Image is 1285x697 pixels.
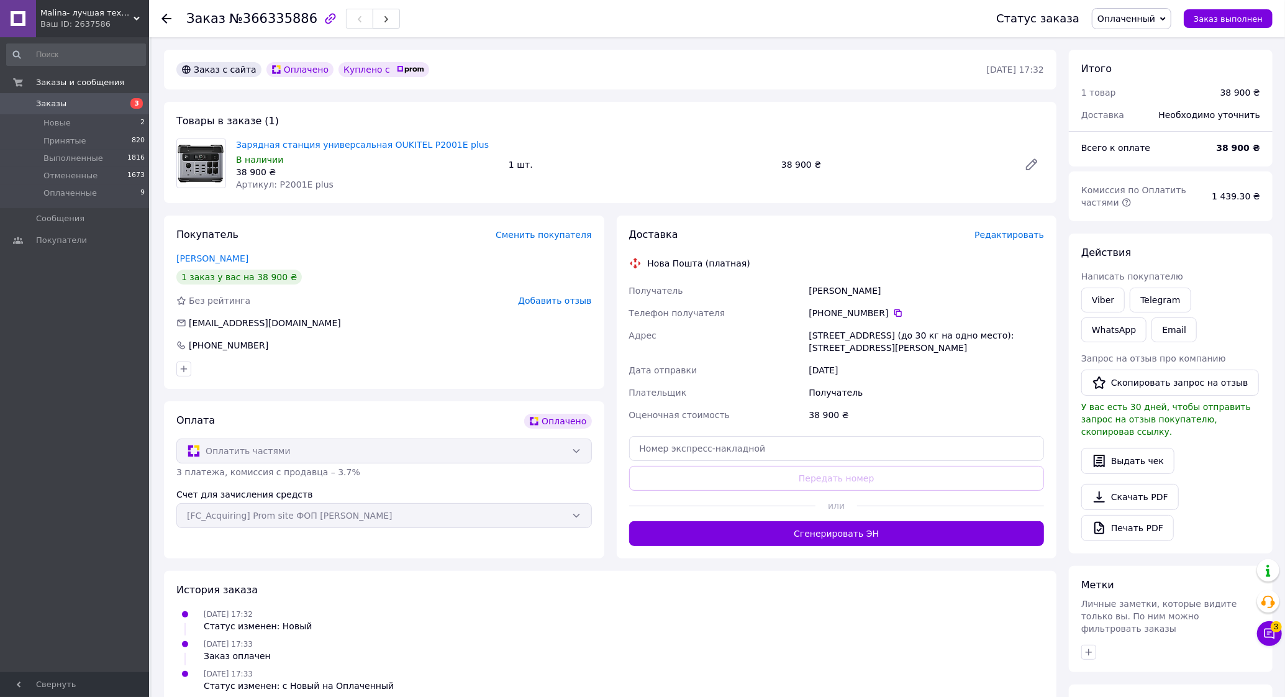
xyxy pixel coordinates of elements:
[629,330,656,340] span: Адрес
[1081,448,1174,474] button: Выдать чек
[1081,370,1259,396] button: Скопировать запрос на отзыв
[176,584,258,596] span: История заказа
[43,135,86,147] span: Принятые
[1217,143,1261,153] b: 38 900 ₴
[176,467,360,477] span: 3 платежа, комиссия с продавца – 3.7%
[629,436,1045,461] input: Номер экспресс-накладной
[1081,110,1124,120] span: Доставка
[204,650,271,662] div: Заказ оплачен
[266,62,334,77] div: Оплачено
[1194,14,1263,24] span: Заказ выполнен
[518,296,591,306] span: Добавить отзыв
[1081,579,1114,591] span: Метки
[974,230,1044,240] span: Редактировать
[815,499,857,512] span: или
[204,680,394,692] div: Статус изменен: с Новый на Оплаченный
[338,62,429,77] div: Куплено с
[186,11,225,26] span: Заказ
[161,12,171,25] div: Вернуться назад
[36,235,87,246] span: Покупатели
[629,229,678,240] span: Доставка
[1081,143,1150,153] span: Всего к оплате
[140,117,145,129] span: 2
[40,7,134,19] span: Malina- лучшая техника в наличии
[189,296,250,306] span: Без рейтинга
[397,66,424,73] img: prom
[629,410,730,420] span: Оценочная стоимость
[629,388,687,398] span: Плательщик
[645,257,753,270] div: Нова Пошта (платная)
[127,170,145,181] span: 1673
[40,19,149,30] div: Ваш ID: 2637586
[806,404,1047,426] div: 38 900 ₴
[806,359,1047,381] div: [DATE]
[1081,185,1186,207] span: Комиссия по Оплатить частями
[204,610,253,619] span: [DATE] 17:32
[1081,402,1251,437] span: У вас есть 30 дней, чтобы отправить запрос на отзыв покупателю, скопировав ссылку.
[43,170,98,181] span: Отмененные
[629,521,1045,546] button: Сгенерировать ЭН
[504,156,776,173] div: 1 шт.
[1081,599,1237,634] span: Личные заметки, которые видите только вы. По ним можно фильтровать заказы
[176,115,279,127] span: Товары в заказе (1)
[6,43,146,66] input: Поиск
[629,286,683,296] span: Получатель
[806,324,1047,359] div: [STREET_ADDRESS] (до 30 кг на одно место): [STREET_ADDRESS][PERSON_NAME]
[1184,9,1273,28] button: Заказ выполнен
[806,381,1047,404] div: Получатель
[1151,317,1197,342] button: Email
[236,155,283,165] span: В наличии
[127,153,145,164] span: 1816
[1081,288,1125,312] a: Viber
[236,140,489,150] a: Зарядная станция универсальная OUKITEL P2001E plus
[629,365,697,375] span: Дата отправки
[1097,14,1155,24] span: Оплаченный
[1081,484,1179,510] a: Скачать PDF
[204,620,312,632] div: Статус изменен: Новый
[1220,86,1260,99] div: 38 900 ₴
[177,143,225,183] img: Зарядная станция универсальная OUKITEL P2001E plus
[236,180,334,189] span: Артикул: P2001E plus
[36,213,84,224] span: Сообщения
[36,98,66,109] span: Заказы
[176,270,302,285] div: 1 заказ у вас на 38 900 ₴
[1081,88,1116,98] span: 1 товар
[132,135,145,147] span: 820
[204,670,253,678] span: [DATE] 17:33
[776,156,1014,173] div: 38 900 ₴
[1081,63,1112,75] span: Итого
[43,153,103,164] span: Выполненные
[1151,101,1268,129] div: Необходимо уточнить
[43,188,97,199] span: Оплаченные
[1019,152,1044,177] a: Редактировать
[43,117,71,129] span: Новые
[806,280,1047,302] div: [PERSON_NAME]
[188,339,270,352] div: [PHONE_NUMBER]
[496,230,591,240] span: Сменить покупателя
[1257,621,1282,646] button: Чат с покупателем3
[1081,515,1174,541] a: Печать PDF
[1081,353,1226,363] span: Запрос на отзыв про компанию
[1081,247,1131,258] span: Действия
[996,12,1079,25] div: Статус заказа
[1204,183,1268,210] div: 1 439.30 ₴
[176,62,261,77] div: Заказ с сайта
[809,307,1044,319] div: [PHONE_NUMBER]
[629,308,725,318] span: Телефон получателя
[189,318,341,328] span: [EMAIL_ADDRESS][DOMAIN_NAME]
[524,414,591,429] div: Оплачено
[130,98,143,109] span: 3
[176,414,215,426] span: Оплата
[987,65,1044,75] time: [DATE] 17:32
[176,488,592,501] div: Счет для зачисления средств
[204,640,253,649] span: [DATE] 17:33
[236,166,499,178] div: 38 900 ₴
[1271,619,1282,630] span: 3
[140,188,145,199] span: 9
[1081,271,1183,281] span: Написать покупателю
[176,253,248,263] a: [PERSON_NAME]
[36,77,124,88] span: Заказы и сообщения
[229,11,317,26] span: №366335886
[176,229,238,240] span: Покупатель
[1130,288,1191,312] a: Telegram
